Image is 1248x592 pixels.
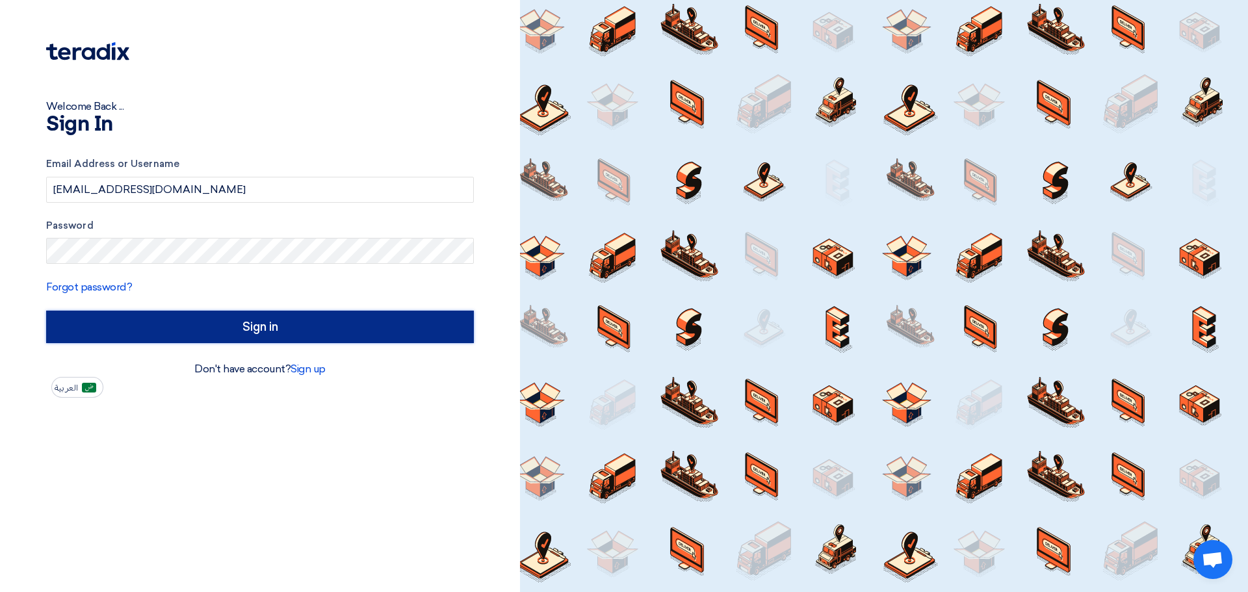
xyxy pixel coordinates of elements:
input: Enter your business email or username [46,177,474,203]
div: Welcome Back ... [46,99,474,114]
a: Forgot password? [46,281,132,293]
input: Sign in [46,311,474,343]
img: Teradix logo [46,42,129,60]
span: العربية [55,383,78,393]
label: Email Address or Username [46,157,474,172]
label: Password [46,218,474,233]
a: دردشة مفتوحة [1193,540,1232,579]
a: Sign up [291,363,326,375]
img: ar-AR.png [82,383,96,393]
h1: Sign In [46,114,474,135]
button: العربية [51,377,103,398]
div: Don't have account? [46,361,474,377]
